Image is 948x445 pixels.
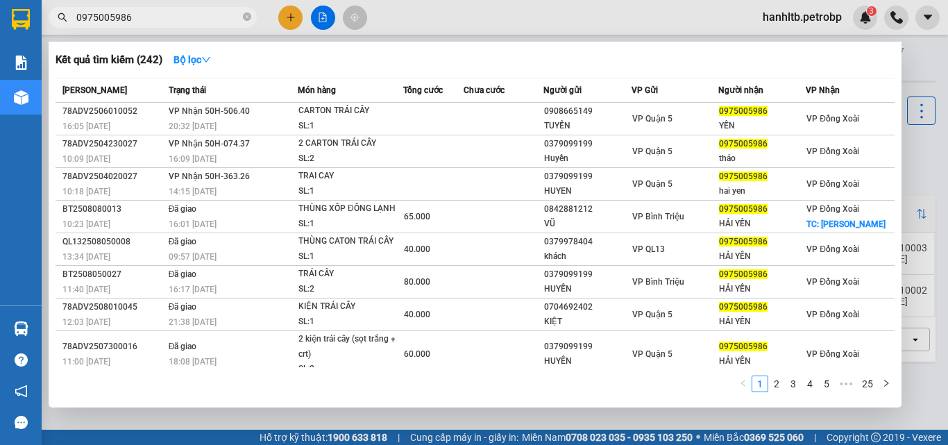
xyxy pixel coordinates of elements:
[169,171,250,181] span: VP Nhận 50H-363.26
[169,269,197,279] span: Đã giao
[769,376,784,392] a: 2
[298,282,403,297] div: SL: 2
[298,184,403,199] div: SL: 1
[719,342,768,351] span: 0975005986
[464,85,505,95] span: Chưa cước
[632,349,672,359] span: VP Quận 5
[544,217,631,231] div: VŨ
[298,299,403,314] div: KIỆN TRÁI CÂY
[62,285,110,294] span: 11:40 [DATE]
[404,277,430,287] span: 80.000
[62,137,164,151] div: 78ADV2504230027
[298,332,403,362] div: 2 kiện trái cây (sọt trắng + crt)
[806,114,859,124] span: VP Đồng Xoài
[806,179,859,189] span: VP Đồng Xoài
[719,204,768,214] span: 0975005986
[802,376,818,392] a: 4
[62,85,127,95] span: [PERSON_NAME]
[632,277,684,287] span: VP Bình Triệu
[802,376,818,392] li: 4
[719,171,768,181] span: 0975005986
[169,317,217,327] span: 21:38 [DATE]
[14,321,28,336] img: warehouse-icon
[544,354,631,369] div: HUYỀN
[14,56,28,70] img: solution-icon
[806,146,859,156] span: VP Đồng Xoài
[169,285,217,294] span: 16:17 [DATE]
[298,234,403,249] div: THÙNG CATON TRÁI CÂY
[544,267,631,282] div: 0379099199
[544,184,631,199] div: HUYEN
[404,212,430,221] span: 65.000
[12,9,30,30] img: logo-vxr
[806,277,859,287] span: VP Đồng Xoài
[857,376,878,392] li: 25
[735,376,752,392] button: left
[739,379,747,387] span: left
[806,310,859,319] span: VP Đồng Xoài
[819,376,834,392] a: 5
[62,104,164,119] div: 78ADV2506010052
[162,49,222,71] button: Bộ lọcdown
[882,379,890,387] span: right
[298,201,403,217] div: THÙNG XỐP ĐÔNG LẠNH
[544,202,631,217] div: 0842881212
[719,249,806,264] div: HẢI YẾN
[62,187,110,196] span: 10:18 [DATE]
[403,85,443,95] span: Tổng cước
[632,146,672,156] span: VP Quận 5
[544,169,631,184] div: 0379099199
[719,217,806,231] div: HẢI YẾN
[15,385,28,398] span: notification
[719,302,768,312] span: 0975005986
[62,267,164,282] div: BT2508050027
[858,376,877,392] a: 25
[169,204,197,214] span: Đã giao
[719,151,806,166] div: thảo
[298,314,403,330] div: SL: 1
[243,12,251,21] span: close-circle
[718,85,763,95] span: Người nhận
[173,54,211,65] strong: Bộ lọc
[15,353,28,367] span: question-circle
[719,184,806,199] div: hai yen
[752,376,768,392] a: 1
[632,179,672,189] span: VP Quận 5
[298,136,403,151] div: 2 CARTON TRÁI CÂY
[14,90,28,105] img: warehouse-icon
[169,237,197,246] span: Đã giao
[169,187,217,196] span: 14:15 [DATE]
[786,376,801,392] a: 3
[62,169,164,184] div: 78ADV2504020027
[806,204,859,214] span: VP Đồng Xoài
[544,300,631,314] div: 0704692402
[62,121,110,131] span: 16:05 [DATE]
[544,151,631,166] div: Huyền
[62,339,164,354] div: 78ADV2507300016
[543,85,582,95] span: Người gửi
[169,85,206,95] span: Trạng thái
[719,269,768,279] span: 0975005986
[806,244,859,254] span: VP Đồng Xoài
[544,119,631,133] div: TUYỀN
[62,154,110,164] span: 10:09 [DATE]
[62,235,164,249] div: QL132508050008
[56,53,162,67] h3: Kết quả tìm kiếm ( 242 )
[632,114,672,124] span: VP Quận 5
[169,357,217,367] span: 18:08 [DATE]
[544,314,631,329] div: KIỆT
[719,282,806,296] div: HẢI YẾN
[878,376,895,392] button: right
[818,376,835,392] li: 5
[62,202,164,217] div: BT2508080013
[632,212,684,221] span: VP Bình Triệu
[632,310,672,319] span: VP Quận 5
[62,252,110,262] span: 13:34 [DATE]
[298,151,403,167] div: SL: 2
[62,300,164,314] div: 78ADV2508010045
[719,314,806,329] div: HẢI YẾN
[298,103,403,119] div: CARTON TRÁI CÂY
[719,139,768,149] span: 0975005986
[544,235,631,249] div: 0379978404
[735,376,752,392] li: Previous Page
